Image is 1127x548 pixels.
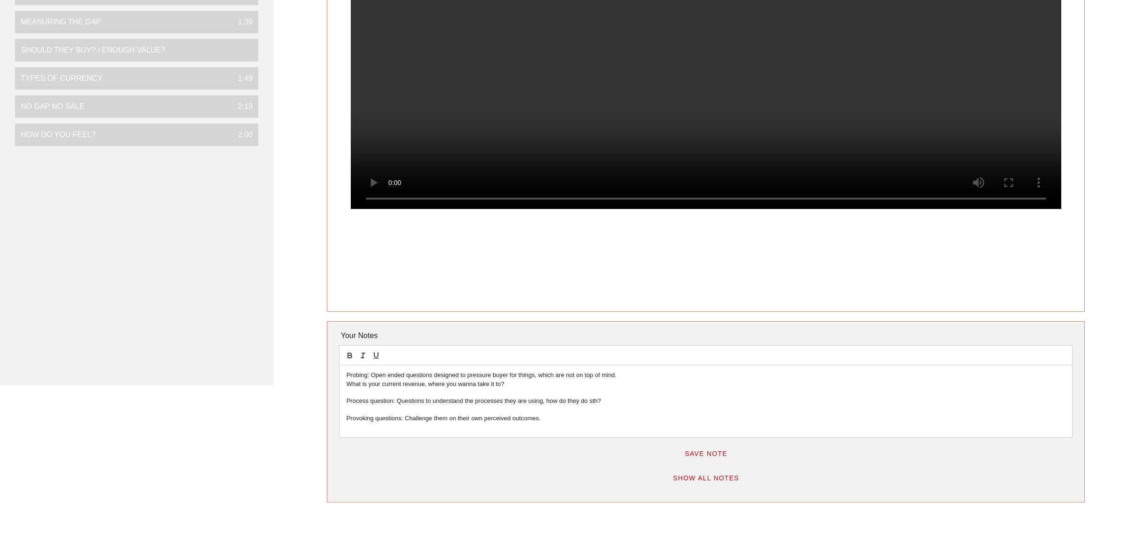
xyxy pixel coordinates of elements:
[347,371,1065,379] p: Probing: Open ended questions designed to pressure buyer for things, which are not on top of mind.
[21,45,165,56] div: Should They Buy? / enough value?
[231,101,253,112] div: 2:19
[21,73,102,84] div: Types of Currency
[21,16,101,28] div: Measuring the Gap
[339,326,1073,345] div: Your Notes
[21,101,85,112] div: No Gap No Sale
[231,16,253,28] div: 1:39
[665,470,747,486] button: Show All Notes
[672,474,739,482] span: Show All Notes
[347,380,1065,388] p: What is your current revenue, where you wanna take it to?
[677,445,735,462] button: Save Note
[347,397,1065,405] p: Process question: Questions to understand the processes they are using, how do they do sth?
[21,129,96,140] div: How Do You Feel?
[347,414,1065,423] p: Provoking questions: Challenge them on their own perceived outcomes.
[231,73,253,84] div: 1:49
[684,450,727,457] span: Save Note
[231,129,253,140] div: 2:00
